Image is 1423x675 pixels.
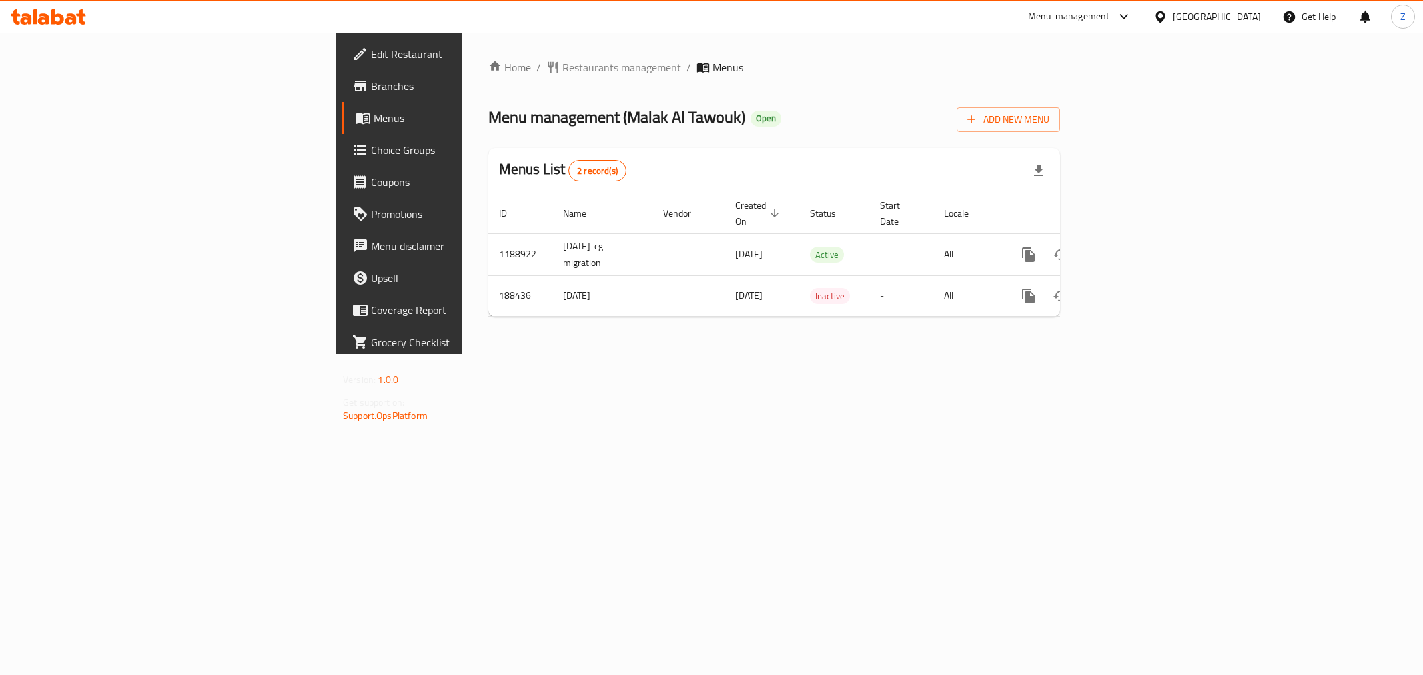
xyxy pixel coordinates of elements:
a: Restaurants management [546,59,681,75]
h2: Menus List [499,159,626,181]
span: Restaurants management [562,59,681,75]
span: Grocery Checklist [371,334,563,350]
span: Name [563,205,604,221]
table: enhanced table [488,193,1151,317]
span: Upsell [371,270,563,286]
span: Start Date [880,197,917,229]
span: Locale [944,205,986,221]
td: All [933,233,1002,275]
span: Add New Menu [967,111,1049,128]
span: Menus [374,110,563,126]
a: Menus [342,102,574,134]
span: 1.0.0 [378,371,398,388]
th: Actions [1002,193,1151,234]
span: Edit Restaurant [371,46,563,62]
a: Grocery Checklist [342,326,574,358]
button: more [1013,239,1045,271]
span: Inactive [810,289,850,304]
span: [DATE] [735,245,763,263]
a: Branches [342,70,574,102]
span: Z [1400,9,1406,24]
a: Coverage Report [342,294,574,326]
span: Version: [343,371,376,388]
td: - [869,233,933,275]
a: Choice Groups [342,134,574,166]
a: Menu disclaimer [342,230,574,262]
div: [GEOGRAPHIC_DATA] [1173,9,1261,24]
span: Status [810,205,853,221]
td: [DATE] [552,275,652,316]
a: Coupons [342,166,574,198]
span: Branches [371,78,563,94]
span: [DATE] [735,287,763,304]
div: Menu-management [1028,9,1110,25]
a: Promotions [342,198,574,230]
span: Open [751,113,781,124]
span: ID [499,205,524,221]
span: Get support on: [343,394,404,411]
div: Export file [1023,155,1055,187]
button: more [1013,280,1045,312]
button: Change Status [1045,239,1077,271]
td: [DATE]-cg migration [552,233,652,275]
div: Active [810,247,844,263]
span: Menus [713,59,743,75]
span: Choice Groups [371,142,563,158]
span: Active [810,247,844,263]
a: Upsell [342,262,574,294]
span: Coverage Report [371,302,563,318]
span: Vendor [663,205,708,221]
nav: breadcrumb [488,59,1060,75]
a: Support.OpsPlatform [343,407,428,424]
div: Open [751,111,781,127]
span: Menu disclaimer [371,238,563,254]
div: Total records count [568,160,626,181]
span: Promotions [371,206,563,222]
td: All [933,275,1002,316]
span: Created On [735,197,783,229]
button: Add New Menu [957,107,1060,132]
li: / [686,59,691,75]
button: Change Status [1045,280,1077,312]
span: Coupons [371,174,563,190]
span: Menu management ( Malak Al Tawouk ) [488,102,745,132]
td: - [869,275,933,316]
a: Edit Restaurant [342,38,574,70]
div: Inactive [810,288,850,304]
span: 2 record(s) [569,165,626,177]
